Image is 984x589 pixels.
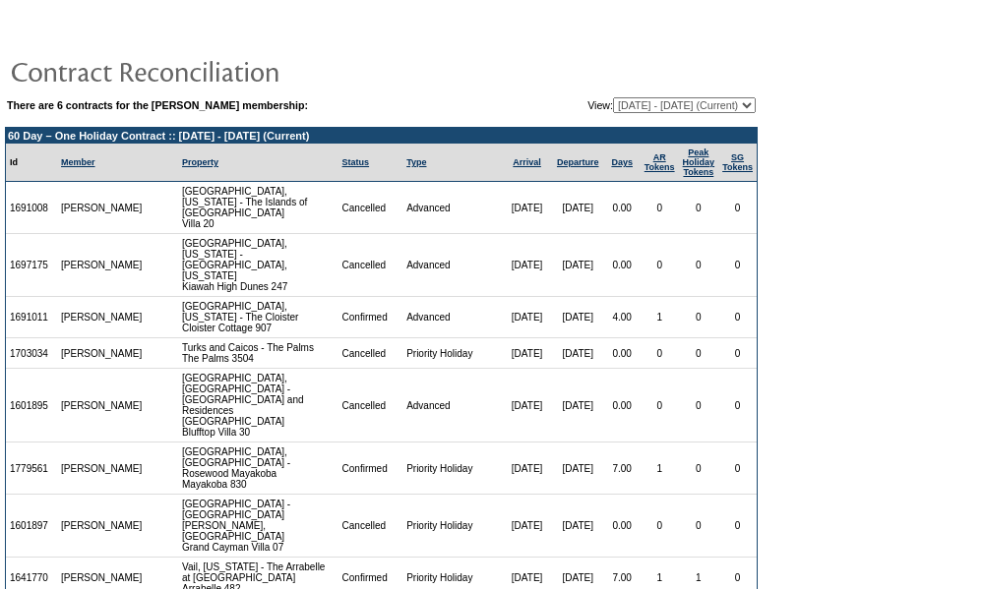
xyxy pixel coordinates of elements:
[552,442,604,495] td: [DATE]
[402,442,502,495] td: Priority Holiday
[502,338,551,369] td: [DATE]
[57,338,147,369] td: [PERSON_NAME]
[57,442,147,495] td: [PERSON_NAME]
[552,495,604,558] td: [DATE]
[6,182,57,234] td: 1691008
[641,495,679,558] td: 0
[679,297,719,338] td: 0
[552,234,604,297] td: [DATE]
[502,182,551,234] td: [DATE]
[338,442,403,495] td: Confirmed
[552,338,604,369] td: [DATE]
[604,297,641,338] td: 4.00
[679,495,719,558] td: 0
[182,157,218,167] a: Property
[718,297,757,338] td: 0
[718,182,757,234] td: 0
[178,495,338,558] td: [GEOGRAPHIC_DATA] - [GEOGRAPHIC_DATA][PERSON_NAME], [GEOGRAPHIC_DATA] Grand Cayman Villa 07
[718,338,757,369] td: 0
[718,442,757,495] td: 0
[641,442,679,495] td: 1
[641,297,679,338] td: 1
[604,234,641,297] td: 0.00
[57,234,147,297] td: [PERSON_NAME]
[604,182,641,234] td: 0.00
[502,234,551,297] td: [DATE]
[338,297,403,338] td: Confirmed
[61,157,95,167] a: Member
[178,234,338,297] td: [GEOGRAPHIC_DATA], [US_STATE] - [GEOGRAPHIC_DATA], [US_STATE] Kiawah High Dunes 247
[679,234,719,297] td: 0
[641,182,679,234] td: 0
[679,338,719,369] td: 0
[718,234,757,297] td: 0
[406,157,426,167] a: Type
[6,128,757,144] td: 60 Day – One Holiday Contract :: [DATE] - [DATE] (Current)
[683,147,715,177] a: Peak HolidayTokens
[338,369,403,442] td: Cancelled
[178,182,338,234] td: [GEOGRAPHIC_DATA], [US_STATE] - The Islands of [GEOGRAPHIC_DATA] Villa 20
[178,297,338,338] td: [GEOGRAPHIC_DATA], [US_STATE] - The Cloister Cloister Cottage 907
[57,495,147,558] td: [PERSON_NAME]
[502,297,551,338] td: [DATE]
[679,182,719,234] td: 0
[502,495,551,558] td: [DATE]
[645,152,675,172] a: ARTokens
[604,338,641,369] td: 0.00
[513,157,541,167] a: Arrival
[57,182,147,234] td: [PERSON_NAME]
[57,297,147,338] td: [PERSON_NAME]
[502,442,551,495] td: [DATE]
[604,442,641,495] td: 7.00
[6,338,57,369] td: 1703034
[552,369,604,442] td: [DATE]
[604,495,641,558] td: 0.00
[6,495,57,558] td: 1601897
[402,182,502,234] td: Advanced
[338,182,403,234] td: Cancelled
[342,157,370,167] a: Status
[604,369,641,442] td: 0.00
[679,442,719,495] td: 0
[6,369,57,442] td: 1601895
[57,369,147,442] td: [PERSON_NAME]
[178,369,338,442] td: [GEOGRAPHIC_DATA], [GEOGRAPHIC_DATA] - [GEOGRAPHIC_DATA] and Residences [GEOGRAPHIC_DATA] Bluffto...
[552,182,604,234] td: [DATE]
[178,442,338,495] td: [GEOGRAPHIC_DATA], [GEOGRAPHIC_DATA] - Rosewood Mayakoba Mayakoba 830
[402,338,502,369] td: Priority Holiday
[402,495,502,558] td: Priority Holiday
[718,495,757,558] td: 0
[6,144,57,182] td: Id
[611,157,633,167] a: Days
[6,297,57,338] td: 1691011
[178,338,338,369] td: Turks and Caicos - The Palms The Palms 3504
[7,99,308,111] b: There are 6 contracts for the [PERSON_NAME] membership:
[641,338,679,369] td: 0
[502,369,551,442] td: [DATE]
[338,234,403,297] td: Cancelled
[641,234,679,297] td: 0
[338,338,403,369] td: Cancelled
[402,297,502,338] td: Advanced
[10,51,403,90] img: pgTtlContractReconciliation.gif
[679,369,719,442] td: 0
[722,152,753,172] a: SGTokens
[552,297,604,338] td: [DATE]
[6,442,57,495] td: 1779561
[718,369,757,442] td: 0
[402,234,502,297] td: Advanced
[488,97,756,113] td: View:
[6,234,57,297] td: 1697175
[338,495,403,558] td: Cancelled
[557,157,599,167] a: Departure
[641,369,679,442] td: 0
[402,369,502,442] td: Advanced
